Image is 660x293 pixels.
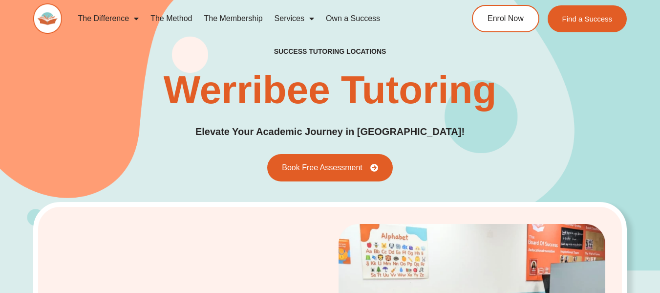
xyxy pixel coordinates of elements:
[274,47,386,56] h2: success tutoring locations
[198,7,269,30] a: The Membership
[145,7,198,30] a: The Method
[320,7,386,30] a: Own a Success
[488,15,524,23] span: Enrol Now
[269,7,320,30] a: Services
[282,164,362,172] span: Book Free Assessment
[72,7,438,30] nav: Menu
[548,5,627,32] a: Find a Success
[472,5,539,32] a: Enrol Now
[267,154,393,181] a: Book Free Assessment
[562,15,613,23] span: Find a Success
[72,7,145,30] a: The Difference
[164,70,497,110] h1: Werribee Tutoring
[195,124,465,139] p: Elevate Your Academic Journey in [GEOGRAPHIC_DATA]!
